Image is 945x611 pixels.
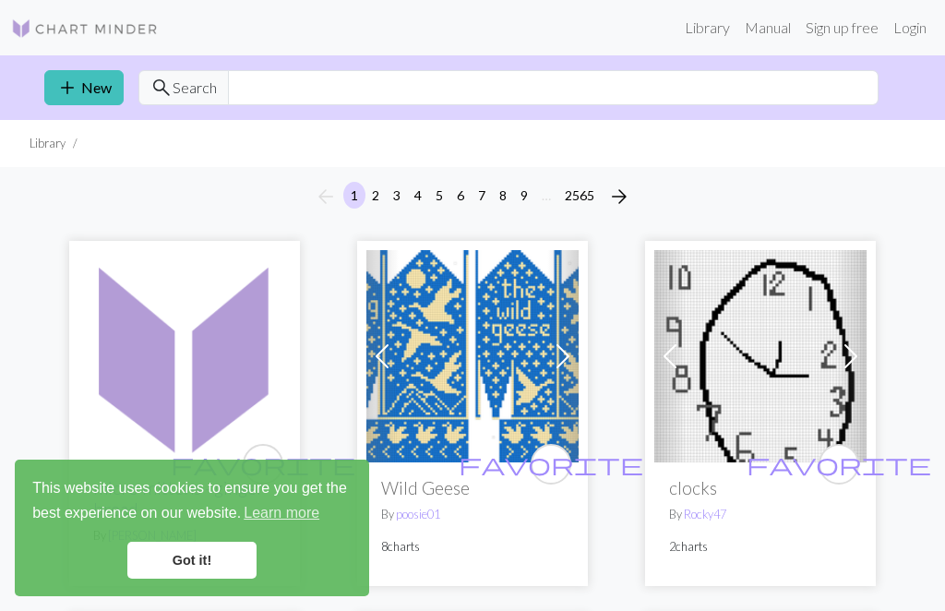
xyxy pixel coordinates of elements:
span: This website uses cookies to ensure you get the best experience on our website. [32,477,352,527]
button: favourite [243,444,283,485]
i: Next [608,186,630,208]
button: 9 [513,182,535,209]
a: micro mittens - ginger bread [78,345,291,363]
img: Wild Geese [366,250,579,462]
nav: Page navigation [307,182,638,211]
i: favourite [459,446,643,483]
button: 6 [449,182,472,209]
button: 8 [492,182,514,209]
button: Next [601,182,638,211]
a: Sign up free [798,9,886,46]
p: 8 charts [381,538,564,556]
span: search [150,75,173,101]
a: dismiss cookie message [127,542,257,579]
span: Search [173,77,217,99]
h2: clocks [669,477,852,498]
button: favourite [531,444,571,485]
a: learn more about cookies [241,499,322,527]
a: Library [677,9,737,46]
a: Manual [737,9,798,46]
img: micro mittens - ginger bread [78,250,291,462]
a: poosie01 [396,507,440,521]
a: clocks [654,345,867,363]
span: favorite [171,449,355,478]
button: 7 [471,182,493,209]
span: favorite [747,449,931,478]
button: 2 [365,182,387,209]
button: 5 [428,182,450,209]
i: favourite [171,446,355,483]
button: 1 [343,182,365,209]
button: 2565 [557,182,602,209]
p: 2 charts [669,538,852,556]
span: favorite [459,449,643,478]
p: By [669,506,852,523]
a: New [44,70,124,105]
h2: Wild Geese [381,477,564,498]
a: Login [886,9,934,46]
i: favourite [747,446,931,483]
span: add [56,75,78,101]
span: arrow_forward [608,184,630,210]
img: clocks [654,250,867,462]
li: Library [30,135,66,152]
img: Logo [11,18,159,40]
div: cookieconsent [15,460,369,596]
p: By [381,506,564,523]
button: 3 [386,182,408,209]
a: Wild Geese [366,345,579,363]
button: favourite [819,444,859,485]
button: 4 [407,182,429,209]
a: Rocky47 [684,507,726,521]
